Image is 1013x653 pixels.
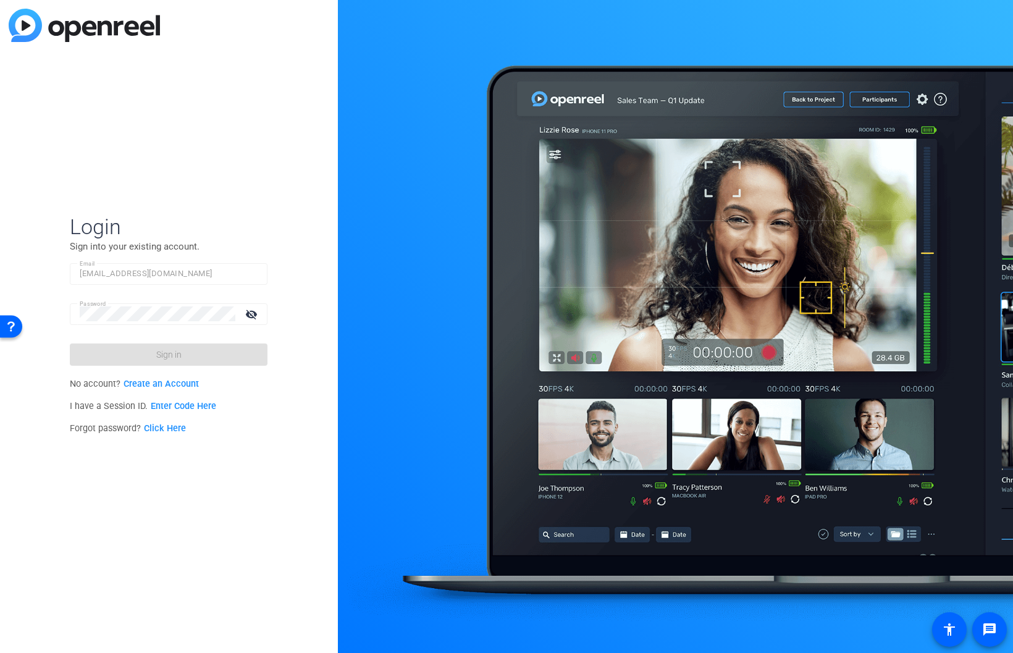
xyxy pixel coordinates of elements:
[9,9,160,42] img: blue-gradient.svg
[70,240,267,253] p: Sign into your existing account.
[70,214,267,240] span: Login
[80,260,95,267] mat-label: Email
[70,401,216,411] span: I have a Session ID.
[942,622,957,637] mat-icon: accessibility
[124,379,199,389] a: Create an Account
[70,379,199,389] span: No account?
[144,423,186,434] a: Click Here
[80,300,106,307] mat-label: Password
[982,622,997,637] mat-icon: message
[238,305,267,323] mat-icon: visibility_off
[151,401,216,411] a: Enter Code Here
[70,423,186,434] span: Forgot password?
[80,266,258,281] input: Enter Email Address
